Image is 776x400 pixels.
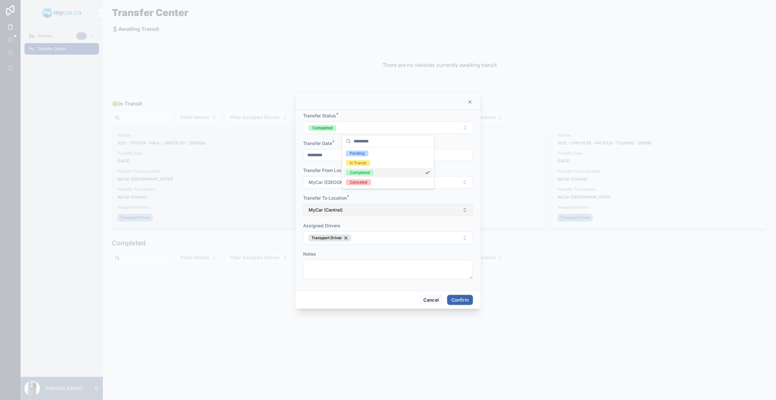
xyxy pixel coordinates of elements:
[447,295,473,305] button: Confirm
[419,295,443,305] button: Cancel
[312,125,332,131] div: Completed
[309,179,373,186] span: MyCar ([GEOGRAPHIC_DATA])
[350,170,370,176] div: Completed
[303,232,473,244] button: Select Button
[303,113,336,118] span: Transfer Status
[303,223,340,228] span: Assigned Drivers
[303,122,473,134] button: Select Button
[303,176,473,188] button: Select Button
[350,179,367,185] div: Canceled
[303,168,352,173] span: Transfer From Location
[309,234,351,241] button: Unselect 88
[303,195,347,201] span: Transfer To Location
[350,160,366,166] div: In Transit
[311,235,342,241] span: Transport Driver
[303,141,332,146] span: Transfer Date
[303,251,316,257] span: Notes
[309,207,343,213] span: MyCar (Central)
[350,150,365,156] div: Pending
[342,147,434,188] div: Suggestions
[303,204,473,216] button: Select Button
